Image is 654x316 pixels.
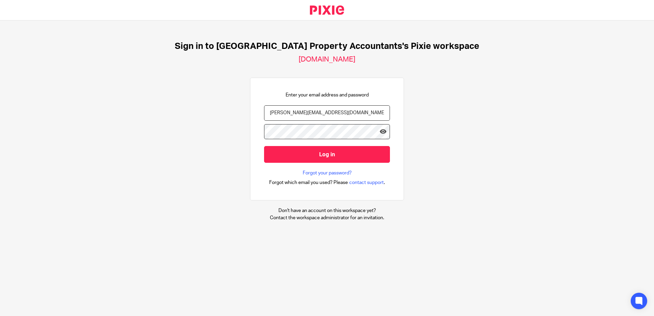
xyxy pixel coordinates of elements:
div: . [269,179,385,186]
p: Enter your email address and password [286,92,369,98]
p: Don't have an account on this workspace yet? [270,207,384,214]
input: name@example.com [264,105,390,121]
h1: Sign in to [GEOGRAPHIC_DATA] Property Accountants's Pixie workspace [175,41,479,52]
h2: [DOMAIN_NAME] [299,55,355,64]
input: Log in [264,146,390,163]
a: Forgot your password? [303,170,352,176]
p: Contact the workspace administrator for an invitation. [270,214,384,221]
span: Forgot which email you used? Please [269,179,348,186]
span: contact support [349,179,384,186]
